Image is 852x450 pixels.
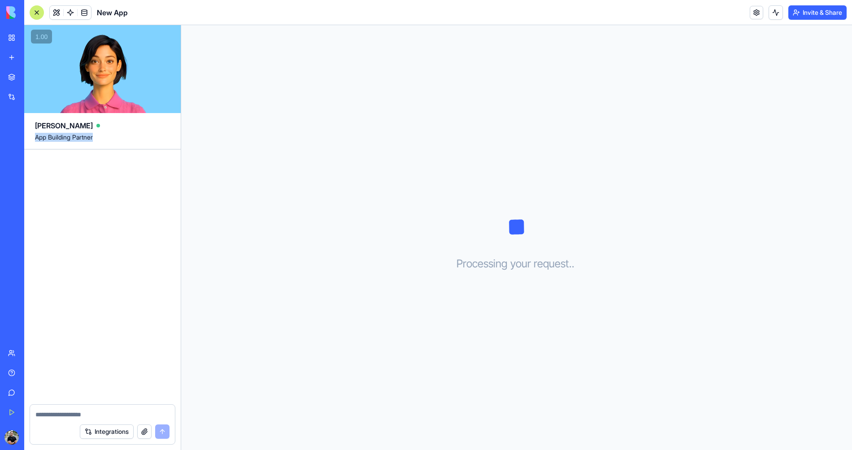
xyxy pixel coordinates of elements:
[569,257,572,271] span: .
[456,257,577,271] h3: Processing your request
[572,257,574,271] span: .
[97,7,128,18] span: New App
[788,5,847,20] button: Invite & Share
[6,6,62,19] img: logo
[35,120,93,131] span: [PERSON_NAME]
[35,133,170,149] span: App Building Partner
[4,430,19,445] img: ACg8ocJVc_Mfwgc1lrMhcNzOKLqlaHA8BiFwsxv8RF8NzbI4c6G03g5P=s96-c
[80,424,134,439] button: Integrations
